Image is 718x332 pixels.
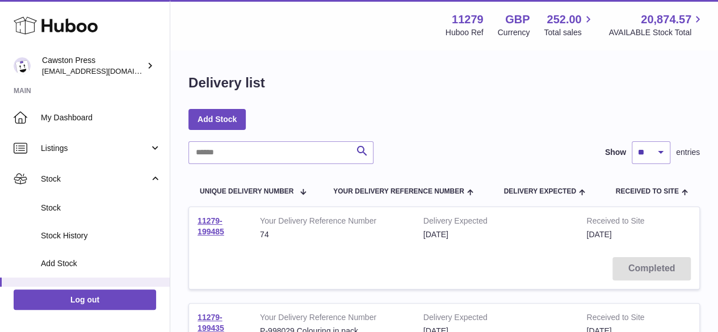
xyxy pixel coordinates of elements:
[608,27,704,38] span: AVAILABLE Stock Total
[608,12,704,38] a: 20,874.57 AVAILABLE Stock Total
[586,230,611,239] span: [DATE]
[452,12,484,27] strong: 11279
[423,229,570,240] div: [DATE]
[188,109,246,129] a: Add Stock
[505,12,530,27] strong: GBP
[423,312,570,326] strong: Delivery Expected
[260,312,406,326] strong: Your Delivery Reference Number
[423,216,570,229] strong: Delivery Expected
[42,55,144,77] div: Cawston Press
[641,12,691,27] span: 20,874.57
[333,188,464,195] span: Your Delivery Reference Number
[41,143,149,154] span: Listings
[41,112,161,123] span: My Dashboard
[586,312,661,326] strong: Received to Site
[14,57,31,74] img: internalAdmin-11279@internal.huboo.com
[41,203,161,213] span: Stock
[446,27,484,38] div: Huboo Ref
[200,188,293,195] span: Unique Delivery Number
[605,147,626,158] label: Show
[41,230,161,241] span: Stock History
[498,27,530,38] div: Currency
[616,188,679,195] span: Received to Site
[41,286,161,297] span: Delivery History
[188,74,265,92] h1: Delivery list
[14,289,156,310] a: Log out
[41,174,149,184] span: Stock
[586,216,661,229] strong: Received to Site
[260,229,406,240] div: 74
[42,66,167,75] span: [EMAIL_ADDRESS][DOMAIN_NAME]
[41,258,161,269] span: Add Stock
[198,216,224,236] a: 11279-199485
[544,27,594,38] span: Total sales
[503,188,576,195] span: Delivery Expected
[547,12,581,27] span: 252.00
[544,12,594,38] a: 252.00 Total sales
[260,216,406,229] strong: Your Delivery Reference Number
[676,147,700,158] span: entries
